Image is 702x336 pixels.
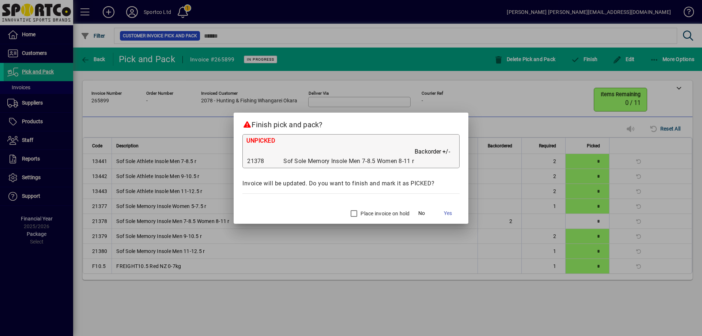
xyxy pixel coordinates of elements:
[246,136,455,147] div: UNPICKED
[359,210,409,217] label: Place invoice on hold
[242,179,459,188] div: Invoice will be updated. Do you want to finish and mark it as PICKED?
[414,147,456,156] th: Backorder +/-
[436,207,460,220] button: Yes
[234,113,468,134] h2: Finish pick and pack?
[410,207,433,220] button: No
[283,156,414,166] td: Sof Sole Memory Insole Men 7-8.5 Women 8-11 r
[418,209,425,217] span: No
[246,156,283,166] td: 21378
[444,209,452,217] span: Yes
